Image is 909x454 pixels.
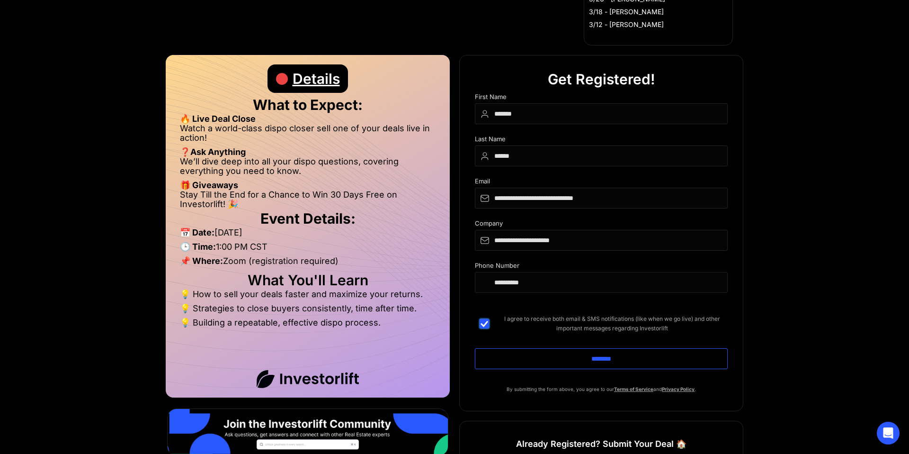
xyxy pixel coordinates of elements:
li: Watch a world-class dispo closer sell one of your deals live in action! [180,124,436,147]
div: Open Intercom Messenger [877,422,900,445]
div: Details [293,64,340,93]
li: We’ll dive deep into all your dispo questions, covering everything you need to know. [180,157,436,181]
h2: What You'll Learn [180,275,436,285]
div: Phone Number [475,262,728,272]
li: 💡 Building a repeatable, effective dispo process. [180,318,436,327]
div: First Name [475,93,728,103]
p: By submitting the form above, you agree to our and . [475,384,728,394]
h1: Already Registered? Submit Your Deal 🏠 [516,436,686,453]
li: 💡 How to sell your deals faster and maximize your returns. [180,290,436,304]
strong: 📅 Date: [180,227,214,237]
span: I agree to receive both email & SMS notifications (like when we go live) and other important mess... [497,314,728,333]
strong: ❓Ask Anything [180,147,246,157]
div: Get Registered! [548,65,655,93]
div: Last Name [475,136,728,145]
li: 💡 Strategies to close buyers consistently, time after time. [180,304,436,318]
li: 1:00 PM CST [180,242,436,256]
div: Company [475,220,728,230]
strong: Event Details: [260,210,356,227]
strong: 🎁 Giveaways [180,180,238,190]
strong: 🔥 Live Deal Close [180,114,256,124]
div: Email [475,178,728,188]
a: Terms of Service [614,386,653,392]
strong: 📌 Where: [180,256,223,266]
li: Zoom (registration required) [180,256,436,271]
strong: 🕒 Time: [180,242,216,252]
a: Privacy Policy [662,386,695,392]
li: [DATE] [180,228,436,242]
li: Stay Till the End for a Chance to Win 30 Days Free on Investorlift! 🎉 [180,190,436,209]
form: DIspo Day Main Form [475,93,728,384]
strong: What to Expect: [253,96,363,113]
